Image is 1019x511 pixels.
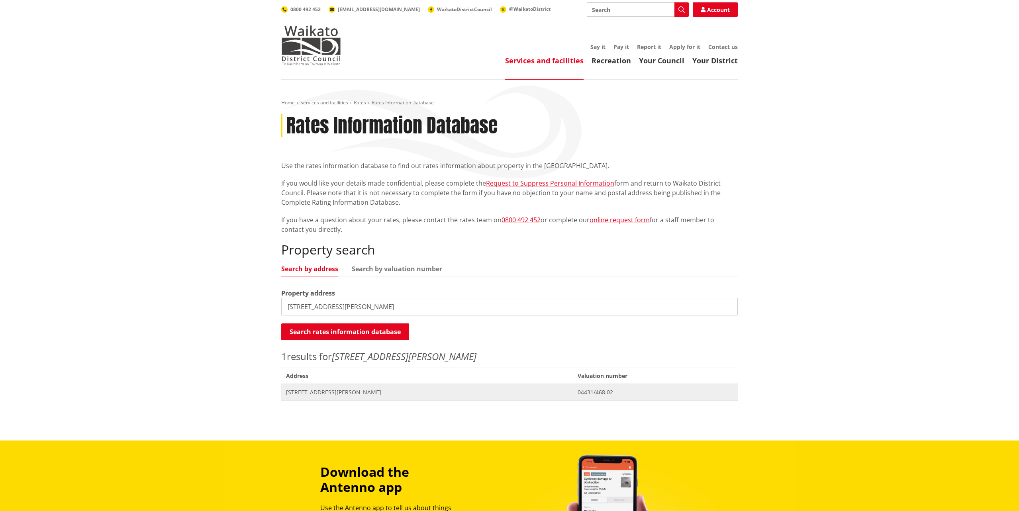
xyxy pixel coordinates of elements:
a: Services and facilities [300,99,348,106]
span: @WaikatoDistrict [509,6,551,12]
span: [STREET_ADDRESS][PERSON_NAME] [286,388,568,396]
a: Account [693,2,738,17]
a: online request form [590,215,650,224]
a: 0800 492 452 [281,6,321,13]
a: Recreation [592,56,631,65]
a: [STREET_ADDRESS][PERSON_NAME] 04431/468.02 [281,384,738,400]
img: Waikato District Council - Te Kaunihera aa Takiwaa o Waikato [281,25,341,65]
span: 1 [281,350,287,363]
h3: Download the Antenno app [320,464,464,495]
a: Report it [637,43,661,51]
span: [EMAIL_ADDRESS][DOMAIN_NAME] [338,6,420,13]
h1: Rates Information Database [286,114,498,137]
span: 0800 492 452 [290,6,321,13]
h2: Property search [281,242,738,257]
a: Search by address [281,266,338,272]
a: Services and facilities [505,56,584,65]
p: results for [281,349,738,364]
input: Search input [587,2,689,17]
input: e.g. Duke Street NGARUAWAHIA [281,298,738,315]
span: Rates Information Database [372,99,434,106]
label: Property address [281,288,335,298]
a: Your Council [639,56,684,65]
span: 04431/468.02 [578,388,733,396]
a: Say it [590,43,606,51]
span: Address [281,368,573,384]
p: Use the rates information database to find out rates information about property in the [GEOGRAPHI... [281,161,738,170]
a: WaikatoDistrictCouncil [428,6,492,13]
p: If you would like your details made confidential, please complete the form and return to Waikato ... [281,178,738,207]
a: Search by valuation number [352,266,442,272]
a: Pay it [613,43,629,51]
iframe: Messenger Launcher [982,478,1011,506]
a: Contact us [708,43,738,51]
a: Apply for it [669,43,700,51]
a: Home [281,99,295,106]
p: If you have a question about your rates, please contact the rates team on or complete our for a s... [281,215,738,234]
nav: breadcrumb [281,100,738,106]
a: Request to Suppress Personal Information [486,179,614,188]
span: WaikatoDistrictCouncil [437,6,492,13]
span: Valuation number [573,368,738,384]
a: Your District [692,56,738,65]
a: Rates [354,99,366,106]
a: @WaikatoDistrict [500,6,551,12]
a: [EMAIL_ADDRESS][DOMAIN_NAME] [329,6,420,13]
em: [STREET_ADDRESS][PERSON_NAME] [332,350,476,363]
a: 0800 492 452 [502,215,541,224]
button: Search rates information database [281,323,409,340]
